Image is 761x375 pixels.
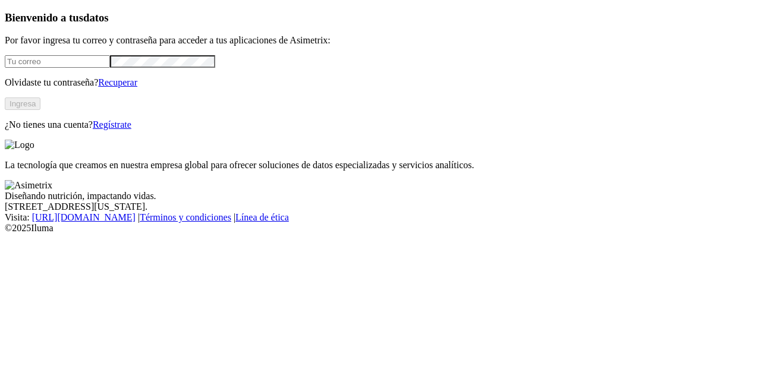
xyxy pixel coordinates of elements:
[98,77,137,87] a: Recuperar
[5,77,756,88] p: Olvidaste tu contraseña?
[5,201,756,212] div: [STREET_ADDRESS][US_STATE].
[5,119,756,130] p: ¿No tienes una cuenta?
[5,191,756,201] div: Diseñando nutrición, impactando vidas.
[5,212,756,223] div: Visita : | |
[5,223,756,234] div: © 2025 Iluma
[5,11,756,24] h3: Bienvenido a tus
[83,11,109,24] span: datos
[5,97,40,110] button: Ingresa
[5,35,756,46] p: Por favor ingresa tu correo y contraseña para acceder a tus aplicaciones de Asimetrix:
[5,55,110,68] input: Tu correo
[5,180,52,191] img: Asimetrix
[235,212,289,222] a: Línea de ética
[32,212,136,222] a: [URL][DOMAIN_NAME]
[5,160,756,171] p: La tecnología que creamos en nuestra empresa global para ofrecer soluciones de datos especializad...
[5,140,34,150] img: Logo
[140,212,231,222] a: Términos y condiciones
[93,119,131,130] a: Regístrate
